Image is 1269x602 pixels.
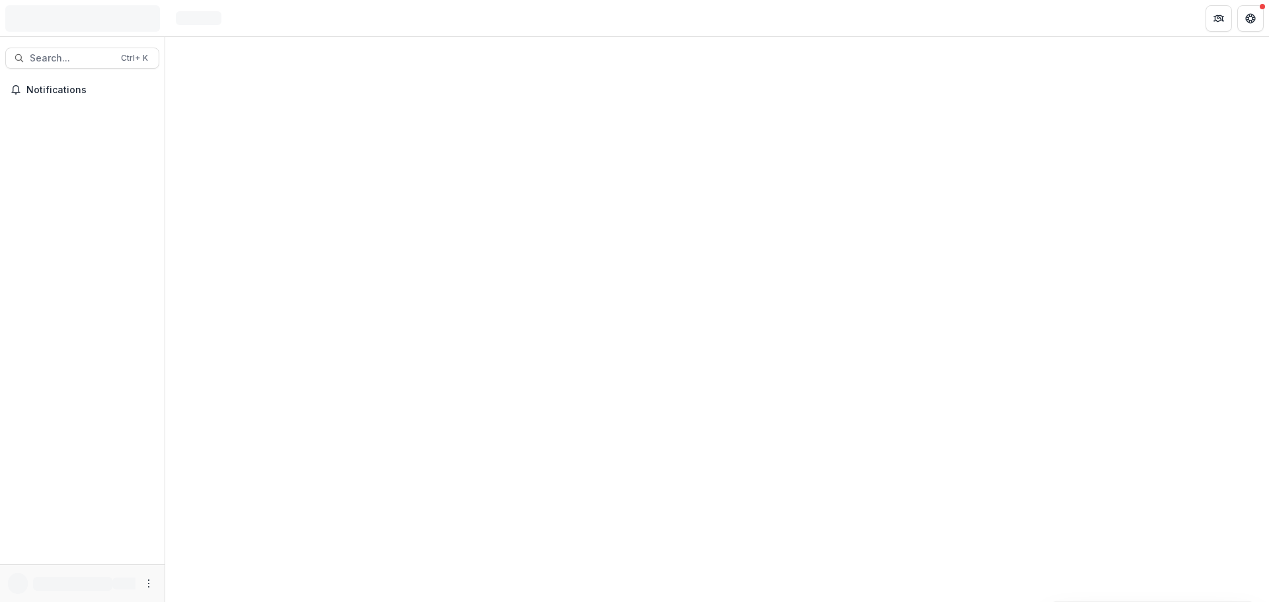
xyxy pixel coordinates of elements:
[118,51,151,65] div: Ctrl + K
[141,576,157,591] button: More
[171,9,227,28] nav: breadcrumb
[30,53,113,64] span: Search...
[5,79,159,100] button: Notifications
[26,85,154,96] span: Notifications
[5,48,159,69] button: Search...
[1237,5,1264,32] button: Get Help
[1206,5,1232,32] button: Partners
